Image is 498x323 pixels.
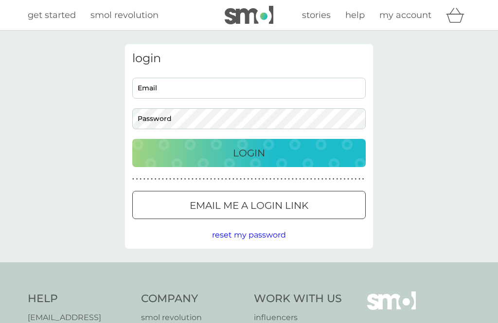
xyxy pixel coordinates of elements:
[180,177,182,182] p: ●
[255,177,257,182] p: ●
[310,177,312,182] p: ●
[379,10,431,20] span: my account
[236,177,238,182] p: ●
[28,8,76,22] a: get started
[132,177,134,182] p: ●
[446,5,470,25] div: basket
[345,8,365,22] a: help
[136,177,138,182] p: ●
[169,177,171,182] p: ●
[132,191,366,219] button: Email me a login link
[158,177,160,182] p: ●
[347,177,349,182] p: ●
[225,177,227,182] p: ●
[302,10,331,20] span: stories
[314,177,316,182] p: ●
[188,177,190,182] p: ●
[28,291,131,306] h4: Help
[292,177,294,182] p: ●
[299,177,301,182] p: ●
[333,177,335,182] p: ●
[221,177,223,182] p: ●
[192,177,194,182] p: ●
[217,177,219,182] p: ●
[147,177,149,182] p: ●
[233,145,265,161] p: Login
[345,10,365,20] span: help
[184,177,186,182] p: ●
[281,177,283,182] p: ●
[379,8,431,22] a: my account
[325,177,327,182] p: ●
[196,177,197,182] p: ●
[302,8,331,22] a: stories
[190,198,308,213] p: Email me a login link
[344,177,346,182] p: ●
[340,177,342,182] p: ●
[336,177,338,182] p: ●
[355,177,357,182] p: ●
[258,177,260,182] p: ●
[296,177,298,182] p: ●
[229,177,231,182] p: ●
[212,229,286,241] button: reset my password
[207,177,209,182] p: ●
[132,139,366,167] button: Login
[247,177,249,182] p: ●
[362,177,364,182] p: ●
[90,8,159,22] a: smol revolution
[244,177,246,182] p: ●
[140,177,142,182] p: ●
[214,177,216,182] p: ●
[240,177,242,182] p: ●
[262,177,264,182] p: ●
[232,177,234,182] p: ●
[162,177,164,182] p: ●
[177,177,179,182] p: ●
[212,230,286,239] span: reset my password
[143,177,145,182] p: ●
[318,177,320,182] p: ●
[225,6,273,24] img: smol
[132,51,366,66] h3: login
[351,177,353,182] p: ●
[199,177,201,182] p: ●
[151,177,153,182] p: ●
[277,177,279,182] p: ●
[90,10,159,20] span: smol revolution
[285,177,286,182] p: ●
[358,177,360,182] p: ●
[141,291,245,306] h4: Company
[303,177,305,182] p: ●
[266,177,268,182] p: ●
[273,177,275,182] p: ●
[306,177,308,182] p: ●
[155,177,157,182] p: ●
[288,177,290,182] p: ●
[210,177,212,182] p: ●
[173,177,175,182] p: ●
[321,177,323,182] p: ●
[269,177,271,182] p: ●
[329,177,331,182] p: ●
[203,177,205,182] p: ●
[166,177,168,182] p: ●
[28,10,76,20] span: get started
[251,177,253,182] p: ●
[254,291,342,306] h4: Work With Us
